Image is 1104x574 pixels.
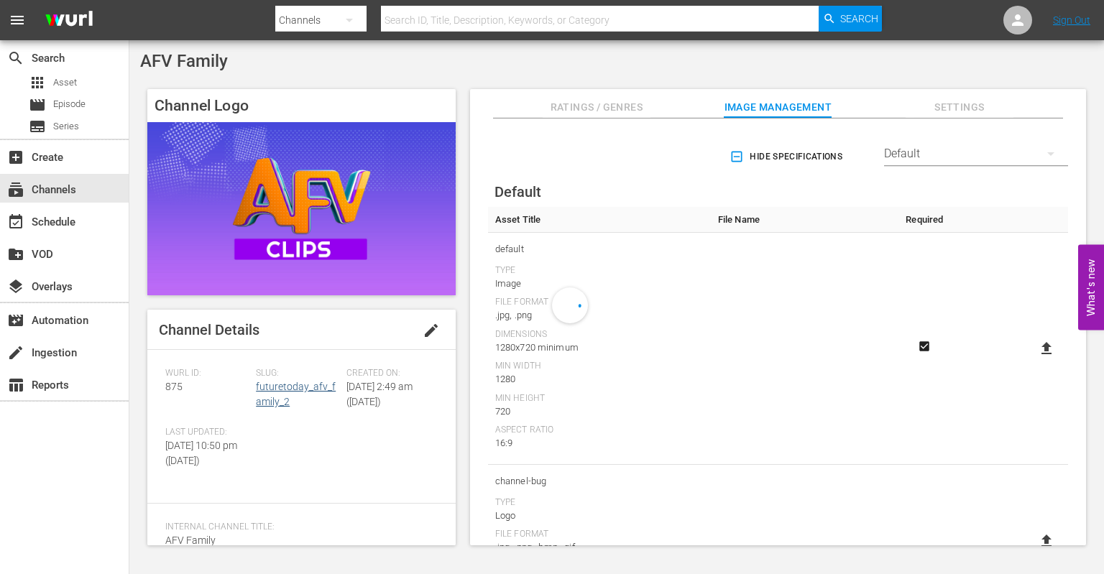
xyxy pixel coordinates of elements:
span: Series [53,119,79,134]
div: .jpg, .png [495,308,704,323]
span: menu [9,11,26,29]
div: 720 [495,404,704,419]
span: Asset [53,75,77,90]
span: Channels [7,181,24,198]
span: Slug: [256,368,339,379]
svg: Required [916,340,933,353]
div: .jpg, .png, .bmp, .gif [495,540,704,555]
button: Open Feedback Widget [1078,244,1104,330]
span: Automation [7,312,24,329]
div: 1280 [495,372,704,386]
span: Last Updated: [165,427,249,438]
span: Image Management [724,98,832,116]
span: Settings [906,98,1013,116]
button: Search [819,6,882,32]
h4: Channel Logo [147,89,456,122]
span: Hide Specifications [732,149,842,165]
span: Created On: [346,368,430,379]
span: Episode [29,96,46,114]
div: Logo [495,509,704,523]
div: File Format [495,297,704,308]
div: 1280x720 minimum [495,341,704,355]
span: 875 [165,381,183,392]
span: Asset [29,74,46,91]
a: Sign Out [1053,14,1090,26]
a: futuretoday_afv_family_2 [256,381,336,407]
span: Reports [7,376,24,394]
span: Search [7,50,24,67]
span: default [495,240,704,259]
span: Wurl ID: [165,368,249,379]
div: Image [495,277,704,291]
div: Type [495,265,704,277]
img: ans4CAIJ8jUAAAAAAAAAAAAAAAAAAAAAAAAgQb4GAAAAAAAAAAAAAAAAAAAAAAAAJMjXAAAAAAAAAAAAAAAAAAAAAAAAgAT5G... [34,4,103,37]
span: Ratings / Genres [543,98,650,116]
span: Series [29,118,46,135]
span: Default [494,183,541,200]
span: [DATE] 10:50 pm ([DATE]) [165,440,237,466]
button: Hide Specifications [727,136,848,177]
span: AFV Family [165,534,216,546]
div: File Format [495,529,704,540]
th: Required [898,207,951,233]
span: edit [423,322,440,339]
span: Channel Details [159,321,259,338]
button: edit [414,313,448,348]
span: Schedule [7,213,24,231]
span: [DATE] 2:49 am ([DATE]) [346,381,413,407]
span: Internal Channel Title: [165,522,431,533]
span: Overlays [7,278,24,295]
th: Asset Title [488,207,711,233]
div: Aspect Ratio [495,425,704,436]
th: File Name [711,207,898,233]
div: Default [884,134,1068,174]
div: Type [495,497,704,509]
span: AFV Family [140,51,228,71]
span: Episode [53,97,86,111]
img: AFV Family [147,122,456,295]
div: Min Height [495,393,704,404]
div: 16:9 [495,436,704,450]
span: Create [7,149,24,166]
span: channel-bug [495,472,704,491]
span: VOD [7,246,24,263]
span: Ingestion [7,344,24,361]
span: Search [840,6,878,32]
div: Dimensions [495,329,704,341]
div: Min Width [495,361,704,372]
